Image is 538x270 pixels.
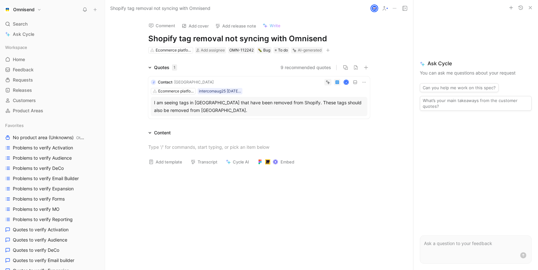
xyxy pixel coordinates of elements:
[3,121,102,130] div: Favorites
[3,133,102,142] a: No product area (Unknowns)Other
[212,21,259,30] button: Add release note
[172,80,214,84] span: · [GEOGRAPHIC_DATA]
[13,67,34,73] span: Feedback
[146,157,185,166] button: Add template
[13,97,36,104] span: Customers
[13,257,74,264] span: Quotes to verify Email builder
[3,96,102,105] a: Customers
[3,204,102,214] a: Problems to verify MO
[298,47,322,53] div: AI-generated
[3,29,102,39] a: Ask Cycle
[13,226,69,233] span: Quotes to verify Activation
[3,256,102,265] a: Quotes to verify Email builder
[281,64,331,71] button: 9 recommended quotes
[3,174,102,183] a: Problems to verify Email Builder
[13,77,33,83] span: Requests
[13,155,72,161] span: Problems to verify Audience
[3,225,102,234] a: Quotes to verify Activation
[270,23,281,28] span: Write
[3,184,102,194] a: Problems to verify Expansion
[201,48,225,52] span: Add assignee
[258,47,270,53] div: Bug
[13,165,64,171] span: Problems to verify DeCo
[273,47,289,53] div: To do
[3,163,102,173] a: Problems to verify DeCo
[420,83,499,92] button: Can you help me work on this spec?
[188,157,220,166] button: Transcript
[3,85,102,95] a: Releases
[4,6,11,13] img: Omnisend
[13,237,67,243] span: Quotes to verify Audience
[3,19,102,29] div: Search
[154,64,177,71] div: Quotes
[420,60,532,67] span: Ask Cycle
[420,69,532,77] p: You can ask me questions about your request
[13,134,86,141] span: No product area (Unknowns)
[179,21,212,30] button: Add cover
[158,80,172,84] span: Contact
[3,245,102,255] a: Quotes to verify DeCo
[5,44,27,51] span: Workspace
[13,87,32,93] span: Releases
[13,206,60,212] span: Problems to verify MO
[146,129,173,137] div: Content
[110,4,210,12] span: Shopify tag removal not syncing with Omnisend
[3,43,102,52] div: Workspace
[3,153,102,163] a: Problems to verify Audience
[278,47,288,53] span: To do
[255,157,297,166] button: Embed
[258,48,262,52] img: 🐛
[13,56,25,63] span: Home
[199,88,241,94] div: intercomaug25 [DATE] 10:40
[13,7,35,12] h1: Omnisend
[3,194,102,204] a: Problems to verify Forms
[13,186,74,192] span: Problems to verify Expansion
[154,129,171,137] div: Content
[3,143,102,153] a: Problems to verify Activation
[151,80,156,85] div: J
[146,21,178,30] button: Comment
[13,175,79,182] span: Problems to verify Email Builder
[146,64,180,71] div: Quotes1
[5,122,24,129] span: Favorites
[257,47,272,53] div: 🐛Bug
[3,5,43,14] button: OmnisendOmnisend
[148,34,370,44] h1: Shopify tag removal not syncing with Omnisend
[3,235,102,245] a: Quotes to verify Audience
[13,145,73,151] span: Problems to verify Activation
[76,135,86,140] span: Other
[13,20,28,28] span: Search
[158,88,194,94] div: Ecommerce platforms
[371,5,378,12] img: avatar
[13,247,59,253] span: Quotes to verify DeCo
[344,80,348,84] div: K
[13,196,65,202] span: Problems to verify Forms
[3,215,102,224] a: Problems to verify Reporting
[154,99,364,114] div: I am seeing tags in [GEOGRAPHIC_DATA] that have been removed from Shopify. These tags should also...
[172,64,177,71] div: 1
[420,96,532,111] button: What’s your main takeaways from the customer quotes?
[260,21,283,30] button: Write
[13,216,73,223] span: Problems to verify Reporting
[156,47,192,53] div: Ecommerce platforms
[229,47,254,53] div: OMN-112242
[223,157,252,166] button: Cycle AI
[13,30,34,38] span: Ask Cycle
[13,107,43,114] span: Product Areas
[3,65,102,75] a: Feedback
[3,106,102,115] a: Product Areas
[3,55,102,64] a: Home
[3,75,102,85] a: Requests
